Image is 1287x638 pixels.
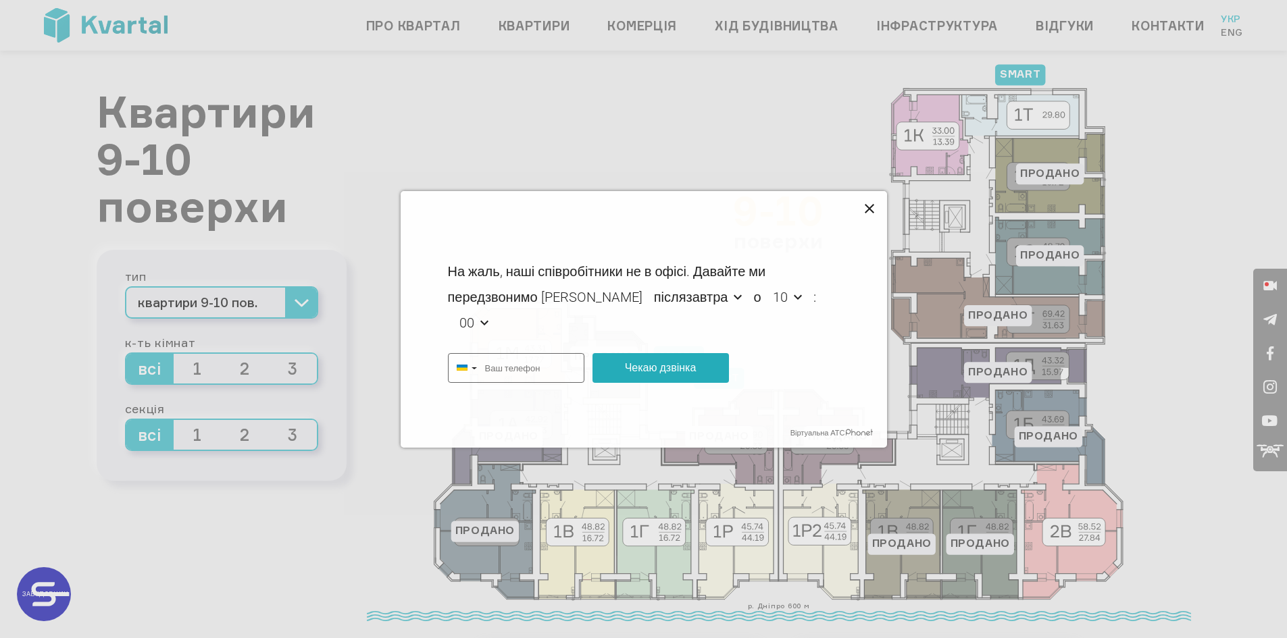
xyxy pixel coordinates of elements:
button: Чекаю дзвінка [592,353,729,383]
input: Ваш телефон [477,354,584,382]
a: Віртуальна АТС [790,429,874,437]
span: після­завтра [654,289,730,305]
span: Україна [449,354,477,382]
div: На жаль, наші співробітники не в офісі. Давайте ми передзвонимо [PERSON_NAME] о : [448,259,840,336]
span: 10 [773,289,790,305]
span: 00 [459,315,476,331]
